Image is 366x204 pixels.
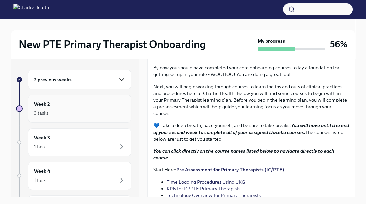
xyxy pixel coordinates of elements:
div: 1 task [34,143,46,150]
a: Week 23 tasks [16,95,131,123]
a: Technology Overview for Primary Therapists [167,192,261,198]
h6: Week 2 [34,100,50,108]
div: 2 previous weeks [28,70,131,89]
h6: Week 4 [34,167,50,175]
div: 1 task [34,177,46,184]
a: KPIs for IC/PTE Primary Therapists [167,186,240,192]
div: 3 tasks [34,110,48,116]
strong: You can click directly on the course names listed below to navigate directly to each course [153,148,334,161]
p: By now you should have completed your core onboarding courses to lay a foundation for getting set... [153,64,350,78]
a: Time Logging Procedures Using UKG [167,179,245,185]
h6: Week 3 [34,134,50,141]
h3: 56% [330,38,347,50]
p: Next, you will begin working through courses to learn the ins and outs of clinical practices and ... [153,83,350,117]
h6: 2 previous weeks [34,76,72,83]
p: 💙 Take a deep breath, pace yourself, and be sure to take breaks! The courses listed below are jus... [153,122,350,142]
a: Week 41 task [16,162,131,190]
p: Start Here: [153,166,350,173]
a: Pre Assessment for Primary Therapists (IC/PTE) [176,167,284,173]
img: CharlieHealth [13,4,49,15]
h2: New PTE Primary Therapist Onboarding [19,38,206,51]
strong: My progress [258,38,285,44]
a: Week 31 task [16,128,131,156]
